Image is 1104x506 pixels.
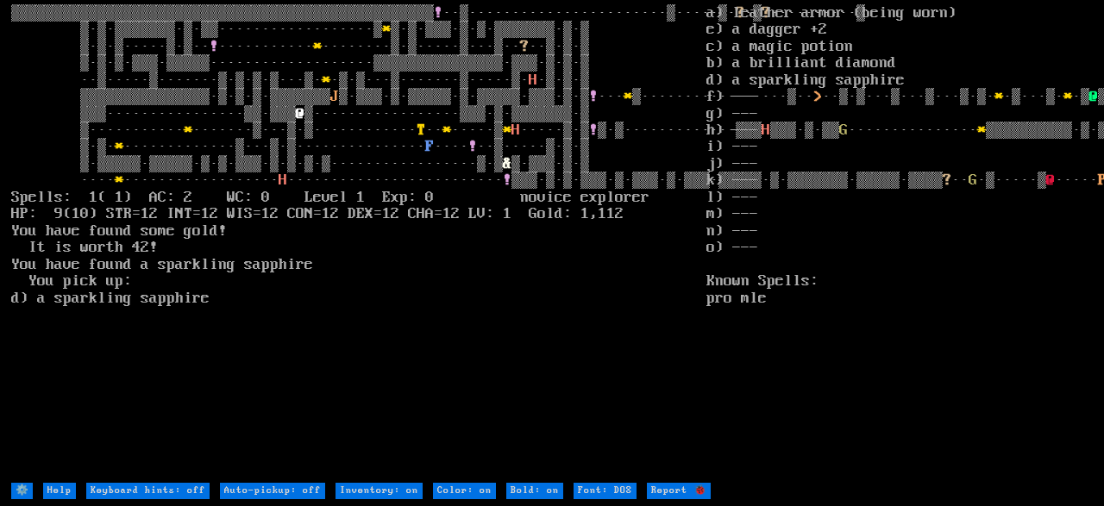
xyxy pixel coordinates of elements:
font: H [529,72,537,89]
font: ! [589,122,598,139]
font: ! [468,138,477,155]
input: Inventory: on [336,483,423,499]
font: ? [520,38,529,55]
font: J [330,88,339,105]
input: Font: DOS [574,483,637,499]
input: Report 🐞 [647,483,711,499]
input: Bold: on [506,483,563,499]
font: ! [589,88,598,105]
font: @ [1089,88,1098,105]
font: T [417,122,425,139]
font: F [425,138,434,155]
font: H [511,122,520,139]
font: H [279,172,287,189]
input: Auto-pickup: off [220,483,325,499]
input: ⚙️ [11,483,33,499]
font: ! [434,4,442,22]
stats: a) leather armor (being worn) e) a dagger +2 c) a magic potion b) a brilliant diamond d) a sparkl... [706,5,1093,481]
input: Color: on [433,483,496,499]
larn: ▒▒▒▒▒▒▒▒▒▒▒▒▒▒▒▒▒▒▒▒▒▒▒▒▒▒▒▒▒▒▒▒▒▒▒▒▒▒▒▒▒▒▒▒▒▒▒▒▒ ··▒·······················▒·····▒· ·▒ ·········... [11,5,706,481]
font: ! [210,38,218,55]
input: Keyboard hints: off [86,483,210,499]
font: @ [296,105,304,122]
font: ! [503,172,511,189]
input: Help [43,483,76,499]
font: & [503,155,511,172]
